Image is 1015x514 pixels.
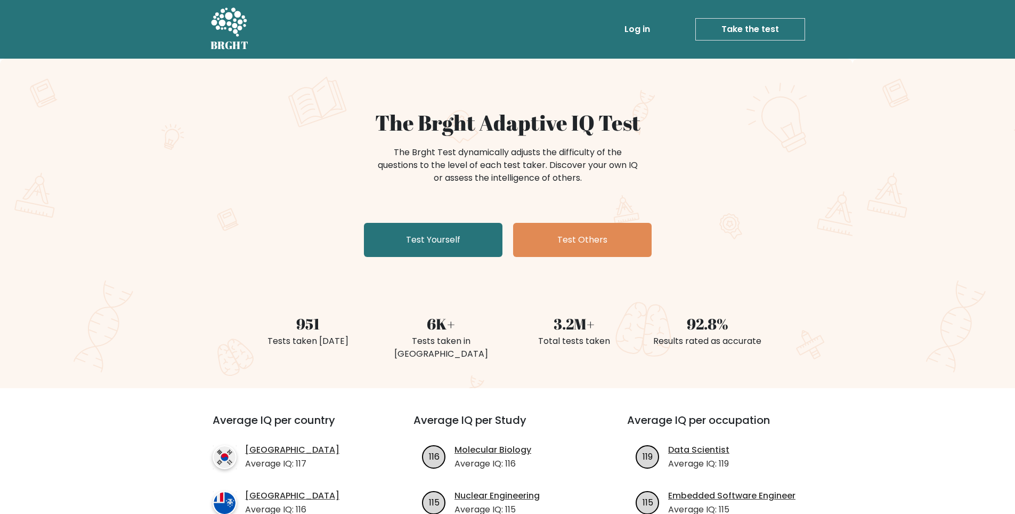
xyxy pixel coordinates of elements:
[429,496,440,508] text: 115
[454,444,531,456] a: Molecular Biology
[213,414,375,439] h3: Average IQ per country
[514,335,635,348] div: Total tests taken
[429,450,440,462] text: 116
[245,489,339,502] a: [GEOGRAPHIC_DATA]
[668,489,795,502] a: Embedded Software Engineer
[647,312,768,335] div: 92.8%
[248,110,768,135] h1: The Brght Adaptive IQ Test
[375,146,641,184] div: The Brght Test dynamically adjusts the difficulty of the questions to the level of each test take...
[454,457,531,470] p: Average IQ: 116
[627,414,815,439] h3: Average IQ per occupation
[695,18,805,41] a: Take the test
[454,489,540,502] a: Nuclear Engineering
[248,312,368,335] div: 951
[245,457,339,470] p: Average IQ: 117
[210,4,249,54] a: BRGHT
[248,335,368,348] div: Tests taken [DATE]
[668,457,729,470] p: Average IQ: 119
[647,335,768,348] div: Results rated as accurate
[514,312,635,335] div: 3.2M+
[513,223,652,257] a: Test Others
[245,444,339,456] a: [GEOGRAPHIC_DATA]
[381,335,501,360] div: Tests taken in [GEOGRAPHIC_DATA]
[643,496,653,508] text: 115
[364,223,502,257] a: Test Yourself
[213,445,237,469] img: country
[668,444,729,456] a: Data Scientist
[643,450,653,462] text: 119
[381,312,501,335] div: 6K+
[413,414,602,439] h3: Average IQ per Study
[620,19,654,40] a: Log in
[210,39,249,52] h5: BRGHT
